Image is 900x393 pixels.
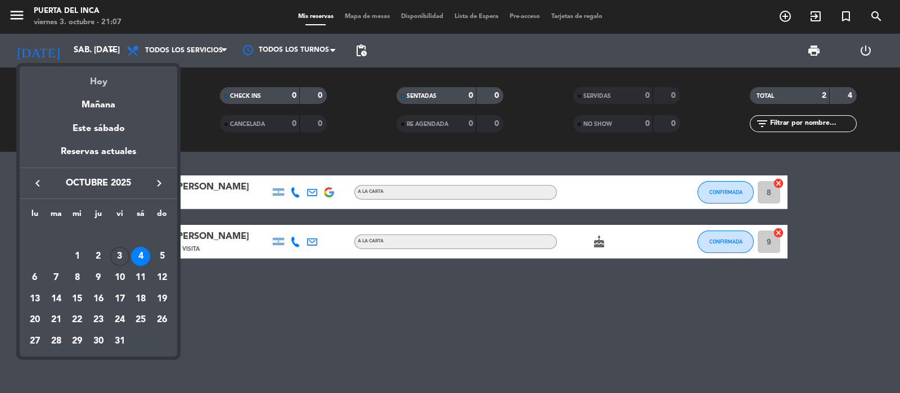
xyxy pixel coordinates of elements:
td: 9 de octubre de 2025 [88,267,109,288]
div: 31 [110,332,129,351]
div: 26 [152,310,172,329]
td: 20 de octubre de 2025 [24,309,46,331]
td: 27 de octubre de 2025 [24,331,46,352]
th: domingo [151,207,173,225]
div: Este sábado [20,113,177,144]
button: keyboard_arrow_right [149,176,169,191]
td: 4 de octubre de 2025 [130,246,152,267]
div: 28 [47,332,66,351]
div: 30 [89,332,108,351]
div: 18 [131,290,150,309]
td: 23 de octubre de 2025 [88,309,109,331]
div: Mañana [20,89,177,112]
td: 3 de octubre de 2025 [109,246,130,267]
td: 16 de octubre de 2025 [88,288,109,310]
div: Hoy [20,66,177,89]
div: 15 [67,290,87,309]
td: 8 de octubre de 2025 [66,267,88,288]
div: Reservas actuales [20,144,177,168]
div: 4 [131,247,150,266]
div: 8 [67,268,87,287]
td: 6 de octubre de 2025 [24,267,46,288]
div: 3 [110,247,129,266]
td: 12 de octubre de 2025 [151,267,173,288]
div: 14 [47,290,66,309]
div: 11 [131,268,150,287]
div: 24 [110,310,129,329]
td: 21 de octubre de 2025 [46,309,67,331]
td: 30 de octubre de 2025 [88,331,109,352]
td: 29 de octubre de 2025 [66,331,88,352]
div: 1 [67,247,87,266]
th: viernes [109,207,130,225]
td: 14 de octubre de 2025 [46,288,67,310]
td: 13 de octubre de 2025 [24,288,46,310]
div: 16 [89,290,108,309]
div: 7 [47,268,66,287]
td: 15 de octubre de 2025 [66,288,88,310]
div: 2 [89,247,108,266]
td: 31 de octubre de 2025 [109,331,130,352]
div: 22 [67,310,87,329]
th: miércoles [66,207,88,225]
i: keyboard_arrow_right [152,177,166,190]
td: OCT. [24,225,173,246]
div: 12 [152,268,172,287]
td: 26 de octubre de 2025 [151,309,173,331]
div: 25 [131,310,150,329]
td: 10 de octubre de 2025 [109,267,130,288]
td: 18 de octubre de 2025 [130,288,152,310]
div: 21 [47,310,66,329]
td: 24 de octubre de 2025 [109,309,130,331]
button: keyboard_arrow_left [28,176,48,191]
div: 5 [152,247,172,266]
td: 2 de octubre de 2025 [88,246,109,267]
td: 28 de octubre de 2025 [46,331,67,352]
th: lunes [24,207,46,225]
td: 7 de octubre de 2025 [46,267,67,288]
th: sábado [130,207,152,225]
td: 1 de octubre de 2025 [66,246,88,267]
th: jueves [88,207,109,225]
div: 17 [110,290,129,309]
td: 25 de octubre de 2025 [130,309,152,331]
div: 20 [25,310,44,329]
span: octubre 2025 [48,176,149,191]
td: 5 de octubre de 2025 [151,246,173,267]
i: keyboard_arrow_left [31,177,44,190]
th: martes [46,207,67,225]
div: 27 [25,332,44,351]
td: 22 de octubre de 2025 [66,309,88,331]
div: 6 [25,268,44,287]
div: 23 [89,310,108,329]
div: 13 [25,290,44,309]
div: 9 [89,268,108,287]
td: 17 de octubre de 2025 [109,288,130,310]
div: 19 [152,290,172,309]
td: 19 de octubre de 2025 [151,288,173,310]
div: 29 [67,332,87,351]
td: 11 de octubre de 2025 [130,267,152,288]
div: 10 [110,268,129,287]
